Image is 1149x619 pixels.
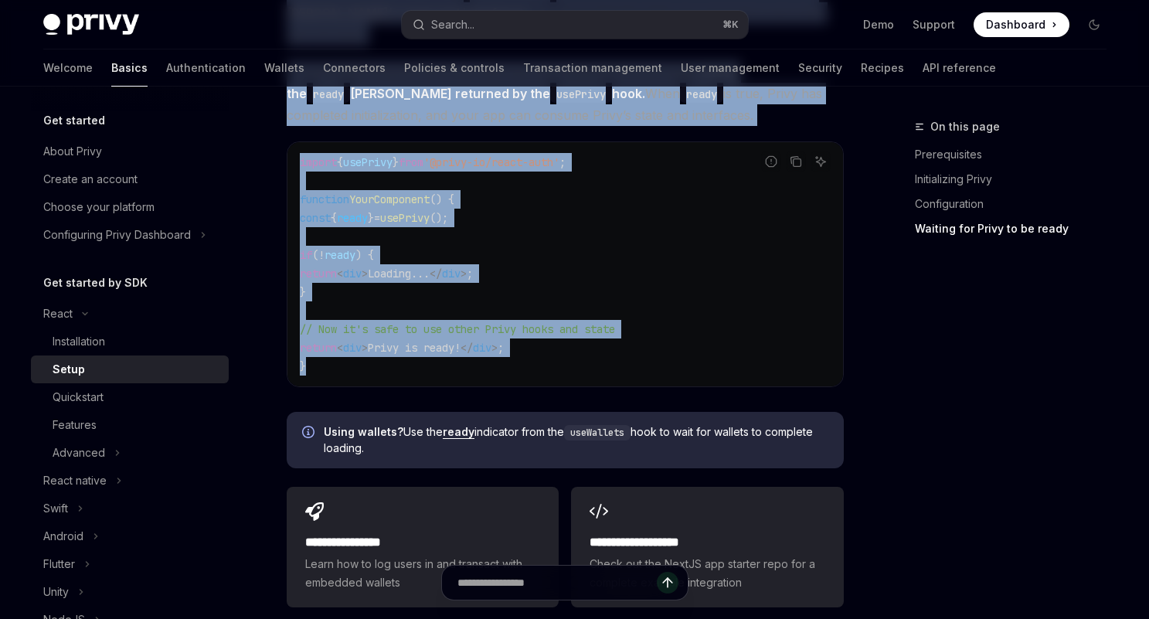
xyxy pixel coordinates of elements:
div: Swift [43,499,68,518]
button: Toggle Swift section [31,495,229,522]
a: About Privy [31,138,229,165]
button: Ask AI [811,151,831,172]
button: Send message [657,572,678,593]
code: useWallets [564,425,631,440]
div: React [43,304,73,323]
span: </ [461,341,473,355]
a: Configuration [915,192,1119,216]
h5: Get started by SDK [43,274,148,292]
span: > [362,341,368,355]
span: return [300,267,337,281]
a: Choose your platform [31,193,229,221]
span: </ [430,267,442,281]
span: (); [430,211,448,225]
span: Use the indicator from the hook to wait for wallets to complete loading. [324,424,828,456]
span: < [337,267,343,281]
div: Flutter [43,555,75,573]
span: } [300,359,306,373]
a: Installation [31,328,229,355]
a: Authentication [166,49,246,87]
span: ; [498,341,504,355]
a: Setup [31,355,229,383]
a: Dashboard [974,12,1069,37]
a: Security [798,49,842,87]
div: Quickstart [53,388,104,406]
a: Prerequisites [915,142,1119,167]
a: Transaction management [523,49,662,87]
a: Demo [863,17,894,32]
span: ; [559,155,566,169]
span: '@privy-io/react-auth' [423,155,559,169]
a: Waiting for Privy to be ready [915,216,1119,241]
span: () { [430,192,454,206]
svg: Info [302,426,318,441]
a: API reference [923,49,996,87]
a: Recipes [861,49,904,87]
a: ready [443,425,474,439]
a: Wallets [264,49,304,87]
span: ) { [355,248,374,262]
span: ready [325,248,355,262]
span: { [331,211,337,225]
span: Learn how to log users in and transact with embedded wallets [305,555,540,592]
span: Check out the NextJS app starter repo for a complete example integration [590,555,824,592]
span: = [374,211,380,225]
a: **** **** **** ****Check out the NextJS app starter repo for a complete example integration [571,487,843,607]
div: Create an account [43,170,138,189]
div: Advanced [53,444,105,462]
code: usePrivy [550,86,612,103]
a: Basics [111,49,148,87]
span: < [337,341,343,355]
code: ready [680,86,723,103]
span: ⌘ K [722,19,739,31]
span: from [399,155,423,169]
button: Copy the contents from the code block [786,151,806,172]
button: Open search [402,11,748,39]
span: const [300,211,331,225]
div: Search... [431,15,474,34]
strong: Using wallets? [324,425,403,438]
span: return [300,341,337,355]
a: Support [913,17,955,32]
div: Configuring Privy Dashboard [43,226,191,244]
span: > [362,267,368,281]
a: Connectors [323,49,386,87]
span: { [337,155,343,169]
span: div [473,341,491,355]
a: **** **** **** *Learn how to log users in and transact with embedded wallets [287,487,559,607]
a: Features [31,411,229,439]
a: Initializing Privy [915,167,1119,192]
span: Loading... [368,267,430,281]
button: Toggle Advanced section [31,439,229,467]
div: Setup [53,360,85,379]
div: Android [43,527,83,546]
button: Toggle React section [31,300,229,328]
span: usePrivy [380,211,430,225]
span: div [343,267,362,281]
button: Toggle Flutter section [31,550,229,578]
span: if [300,248,312,262]
a: Create an account [31,165,229,193]
span: > [491,341,498,355]
a: Quickstart [31,383,229,411]
button: Toggle dark mode [1082,12,1107,37]
div: About Privy [43,142,102,161]
span: import [300,155,337,169]
button: Report incorrect code [761,151,781,172]
span: > [461,267,467,281]
span: ready [337,211,368,225]
span: div [442,267,461,281]
button: Toggle React native section [31,467,229,495]
span: YourComponent [349,192,430,206]
span: Dashboard [986,17,1045,32]
span: } [393,155,399,169]
span: function [300,192,349,206]
div: Features [53,416,97,434]
span: div [343,341,362,355]
img: dark logo [43,14,139,36]
span: ( [312,248,318,262]
a: User management [681,49,780,87]
span: } [300,285,306,299]
button: Toggle Unity section [31,578,229,606]
span: Privy is ready! [368,341,461,355]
